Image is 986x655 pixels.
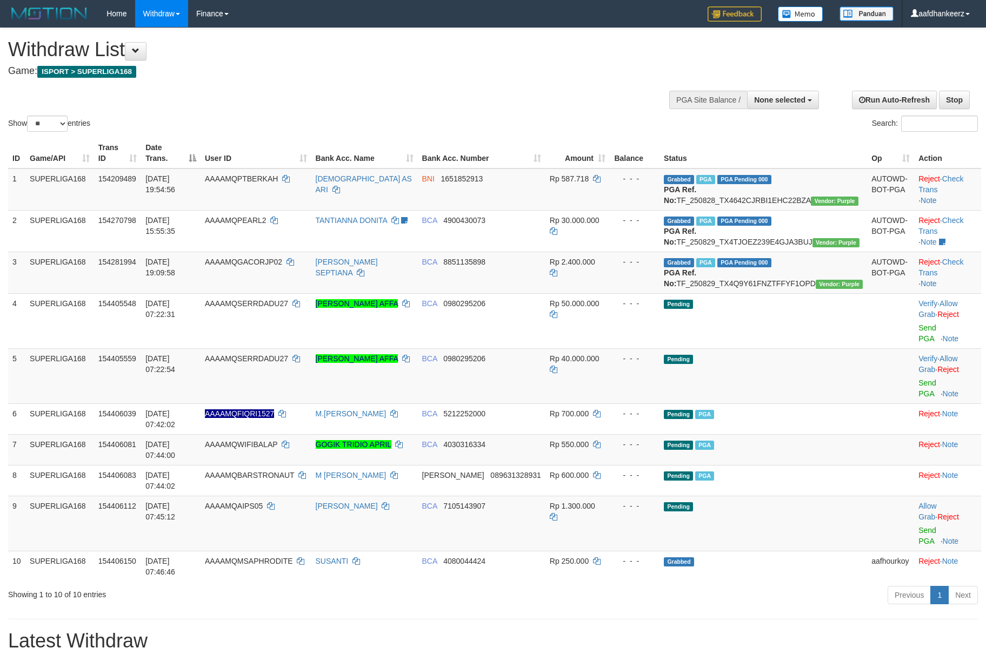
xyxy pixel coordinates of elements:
span: [DATE] 07:42:02 [145,409,175,429]
a: [PERSON_NAME] AFFA [316,354,398,363]
span: Rp 30.000.000 [550,216,599,225]
a: 1 [930,586,949,604]
th: Op: activate to sort column ascending [867,138,914,168]
td: · [914,403,981,434]
span: · [918,502,937,521]
a: Stop [939,91,970,109]
span: Rp 250.000 [550,557,589,565]
td: 8 [8,465,25,496]
b: PGA Ref. No: [664,268,696,288]
td: SUPERLIGA168 [25,252,94,293]
td: TF_250829_TX4TJOEZ239E4GJA3BUJ [659,210,867,252]
a: Note [942,471,958,480]
span: AAAAMQWIFIBALAP [205,440,277,449]
td: SUPERLIGA168 [25,210,94,252]
span: [DATE] 07:46:46 [145,557,175,576]
a: Note [921,238,937,246]
div: Showing 1 to 10 of 10 entries [8,585,403,600]
a: [PERSON_NAME] AFFA [316,299,398,308]
td: 6 [8,403,25,434]
span: Copy 089631328931 to clipboard [490,471,541,480]
a: Note [943,389,959,398]
h1: Withdraw List [8,39,647,60]
div: - - - [614,353,655,364]
a: Next [948,586,978,604]
b: PGA Ref. No: [664,185,696,205]
span: BCA [422,502,437,510]
span: 154406083 [98,471,136,480]
span: Rp 550.000 [550,440,589,449]
span: Pending [664,410,693,419]
td: · · [914,168,981,211]
a: Previous [888,586,931,604]
a: [PERSON_NAME] [316,502,378,510]
span: [DATE] 07:22:31 [145,299,175,319]
span: AAAAMQSERRDADU27 [205,354,288,363]
span: AAAAMQPTBERKAH [205,174,278,183]
span: Marked by aafnonsreyleab [696,258,715,267]
a: Note [942,440,958,449]
a: Reject [918,557,940,565]
a: Reject [937,365,959,374]
th: Amount: activate to sort column ascending [545,138,610,168]
label: Search: [872,116,978,132]
a: Reject [937,310,959,319]
th: Bank Acc. Number: activate to sort column ascending [418,138,545,168]
a: GOGIK TRIDIO APRIL [316,440,391,449]
span: BCA [422,440,437,449]
div: - - - [614,256,655,267]
td: SUPERLIGA168 [25,434,94,465]
a: Note [943,334,959,343]
div: - - - [614,556,655,566]
h4: Game: [8,66,647,77]
td: · · [914,252,981,293]
span: BCA [422,216,437,225]
td: SUPERLIGA168 [25,496,94,551]
img: Button%20Memo.svg [778,6,823,22]
a: Reject [918,471,940,480]
td: · [914,496,981,551]
span: Pending [664,502,693,511]
span: Vendor URL: https://trx4.1velocity.biz [811,197,858,206]
span: Copy 0980295206 to clipboard [443,299,485,308]
a: Reject [918,174,940,183]
a: Note [942,409,958,418]
span: AAAAMQSERRDADU27 [205,299,288,308]
a: Reject [918,216,940,225]
span: Grabbed [664,258,694,267]
span: Copy 8851135898 to clipboard [443,258,485,266]
a: Allow Grab [918,354,957,374]
td: · · [914,348,981,403]
span: [DATE] 19:54:56 [145,174,175,194]
button: None selected [747,91,819,109]
th: Action [914,138,981,168]
div: - - - [614,439,655,450]
td: 2 [8,210,25,252]
b: PGA Ref. No: [664,227,696,246]
span: Rp 600.000 [550,471,589,480]
td: AUTOWD-BOT-PGA [867,252,914,293]
span: Pending [664,300,693,309]
span: Rp 2.400.000 [550,258,595,266]
span: BCA [422,354,437,363]
a: Send PGA [918,379,936,398]
span: Nama rekening ada tanda titik/strip, harap diedit [205,409,274,418]
a: Reject [937,512,959,521]
a: [DEMOGRAPHIC_DATA] AS ARI [316,174,412,194]
th: Trans ID: activate to sort column ascending [94,138,141,168]
label: Show entries [8,116,90,132]
div: PGA Site Balance / [669,91,747,109]
div: - - - [614,470,655,481]
span: AAAAMQMSAPHRODITE [205,557,293,565]
span: [DATE] 15:55:35 [145,216,175,235]
span: Copy 0980295206 to clipboard [443,354,485,363]
td: SUPERLIGA168 [25,551,94,582]
td: · [914,551,981,582]
span: Copy 1651852913 to clipboard [441,174,483,183]
th: Balance [610,138,659,168]
span: [DATE] 07:44:02 [145,471,175,490]
span: AAAAMQGACORJP02 [205,258,282,266]
td: AUTOWD-BOT-PGA [867,168,914,211]
span: PGA Pending [717,217,771,226]
div: - - - [614,215,655,226]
